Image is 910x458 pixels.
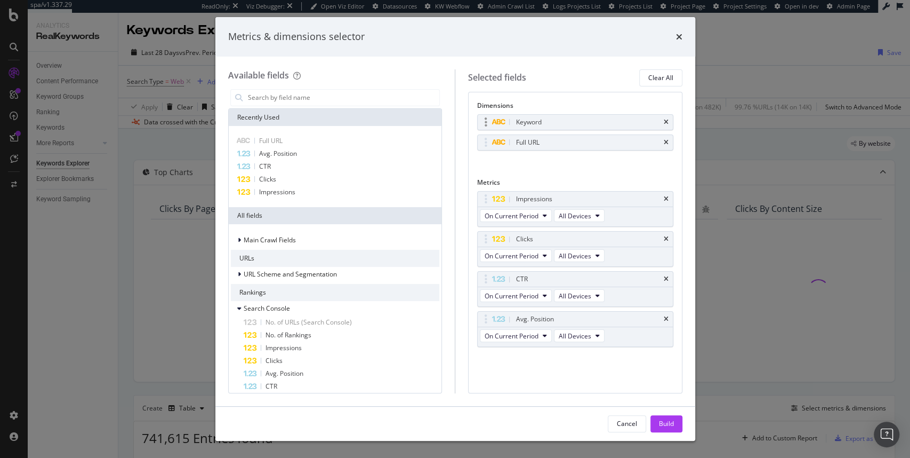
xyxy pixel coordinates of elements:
span: All Devices [559,251,591,260]
span: Impressions [265,343,302,352]
div: Build [659,419,674,428]
button: On Current Period [480,329,552,342]
div: Metrics [477,178,673,191]
span: No. of Rankings [265,330,311,339]
div: Full URL [516,137,539,148]
button: On Current Period [480,209,552,222]
div: Cancel [617,419,637,428]
span: All Devices [559,291,591,301]
button: All Devices [554,329,605,342]
div: times [664,316,669,322]
div: Available fields [228,69,289,81]
button: All Devices [554,209,605,222]
input: Search by field name [247,90,440,106]
button: All Devices [554,289,605,302]
div: Impressions [516,194,552,204]
button: Clear All [639,69,682,86]
span: CTR [265,382,277,391]
div: Keyword [516,117,542,128]
div: All fields [229,207,442,224]
span: On Current Period [485,251,538,260]
div: Clear All [648,73,673,82]
div: Metrics & dimensions selector [228,30,365,44]
span: All Devices [559,211,591,220]
div: times [664,236,669,242]
div: Avg. Position [516,314,554,325]
button: Build [650,415,682,432]
span: Main Crawl Fields [244,235,296,244]
span: Search Console [244,304,290,313]
div: Keywordtimes [477,114,673,130]
div: Rankings [231,284,440,301]
div: Avg. PositiontimesOn Current PeriodAll Devices [477,311,673,347]
div: Full URLtimes [477,135,673,151]
div: Open Intercom Messenger [874,422,899,447]
div: Selected fields [468,72,526,84]
div: ImpressionstimesOn Current PeriodAll Devices [477,191,673,227]
span: On Current Period [485,291,538,301]
div: Dimensions [477,101,673,114]
span: CTR [259,162,271,171]
span: Clicks [265,356,283,365]
div: modal [215,17,695,441]
span: No. of URLs (Search Console) [265,318,352,327]
div: Recently Used [229,109,442,126]
span: Impressions [259,187,295,196]
button: On Current Period [480,249,552,262]
span: On Current Period [485,211,538,220]
div: URLs [231,250,440,267]
span: URL Scheme and Segmentation [244,270,337,279]
span: All Devices [559,331,591,341]
div: times [664,196,669,202]
div: ClickstimesOn Current PeriodAll Devices [477,231,673,267]
span: Avg. Position [265,369,303,378]
div: CTR [516,274,528,285]
div: CTRtimesOn Current PeriodAll Devices [477,271,673,307]
span: Full URL [259,136,283,145]
span: On Current Period [485,331,538,341]
button: All Devices [554,249,605,262]
div: times [664,276,669,282]
span: Avg. Position [259,149,297,158]
span: Clicks [259,175,276,184]
div: times [664,119,669,125]
div: times [664,139,669,146]
button: On Current Period [480,289,552,302]
button: Cancel [608,415,646,432]
div: Clicks [516,234,533,244]
div: times [676,30,682,44]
